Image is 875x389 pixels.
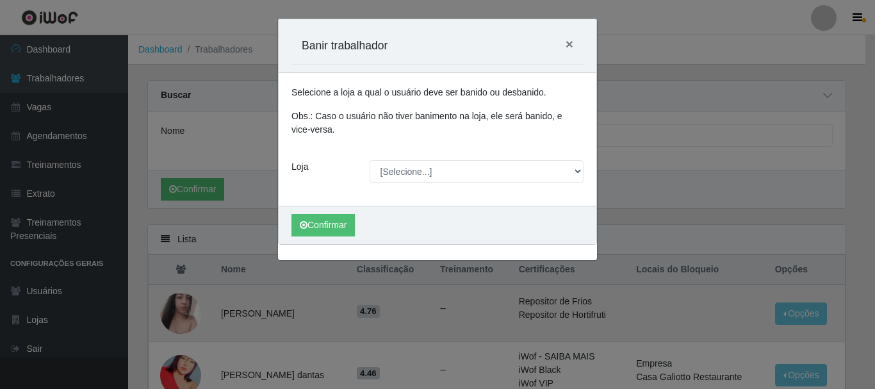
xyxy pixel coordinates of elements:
[291,160,308,174] label: Loja
[566,37,573,51] span: ×
[291,110,584,137] p: Obs.: Caso o usuário não tiver banimento na loja, ele será banido, e vice-versa.
[302,37,388,54] h5: Banir trabalhador
[555,27,584,61] button: Close
[291,214,355,236] button: Confirmar
[291,86,584,99] p: Selecione a loja a qual o usuário deve ser banido ou desbanido.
